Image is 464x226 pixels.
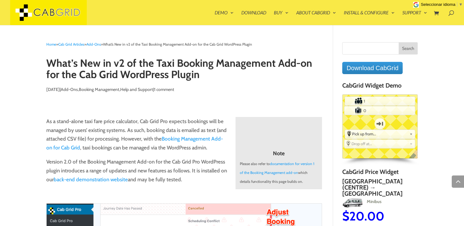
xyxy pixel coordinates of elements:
[369,115,391,132] label: One-way
[274,10,289,25] a: Buy
[342,178,417,222] a: [GEOGRAPHIC_DATA] (Centre) → [GEOGRAPHIC_DATA]MinibusMinibus$20.00
[362,107,397,115] input: Number of Suitcases
[345,97,363,105] label: Number of Passengers
[240,161,314,175] a: documentation for version 1 of the Booking Management add-on
[459,2,463,7] span: ▼
[54,176,128,183] a: back-end demonstration website
[46,58,322,84] h1: What’s New in v2 of the Taxi Booking Management Add-on for the Cab Grid WordPress Plugin
[46,117,227,158] p: As a stand-alone taxi fare price calculator, Cab Grid Pro expects bookings will be managed by use...
[215,10,234,25] a: Demo
[46,87,60,92] span: [DATE]
[421,2,455,7] span: Seleccionar idioma
[342,209,349,224] span: $
[421,2,463,7] a: Seleccionar idioma​
[351,141,407,146] span: Drop off at...
[409,149,422,163] span: English
[46,42,252,47] span: » » »
[10,9,87,15] a: CabGrid Taxi Plugin
[345,130,415,138] div: Select the place the starting address falls within
[120,87,153,92] a: Help and Support
[154,87,174,92] a: 1 comment
[342,82,417,92] h4: CabGrid Widget Demo
[273,150,285,157] a: Note
[342,168,417,178] h4: CabGrid Price Widget
[342,198,363,208] img: Minibus
[240,160,318,186] p: Please also refer to which details functionality this page builds on.
[103,42,252,47] span: What’s New in v2 of the Taxi Booking Management Add-on for the Cab Grid WordPress Plugin
[344,10,395,25] a: Install & Configure
[58,42,84,47] a: Cab Grid Articles
[344,140,415,148] div: Select the place the destination address is within
[79,87,119,92] a: Booking Management
[241,10,266,25] a: Download
[362,97,397,105] input: Number of Passengers
[364,199,382,204] span: Minibus
[399,42,418,55] input: Search
[61,87,78,92] a: Add-Ons
[349,209,384,224] span: 20.00
[402,10,427,25] a: Support
[342,178,417,197] h2: [GEOGRAPHIC_DATA] (Centre) → [GEOGRAPHIC_DATA]
[296,10,336,25] a: About CabGrid
[46,85,322,99] p: | , , |
[352,131,407,136] span: Pick up from...
[345,107,362,115] label: Number of Suitcases
[342,62,403,74] a: Download CabGrid
[46,42,56,47] a: Home
[86,42,101,47] a: Add-Ons
[46,157,227,184] p: Version 2.0 of the Booking Management Add-on for the Cab Grid Pro WordPress plugin introduces a r...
